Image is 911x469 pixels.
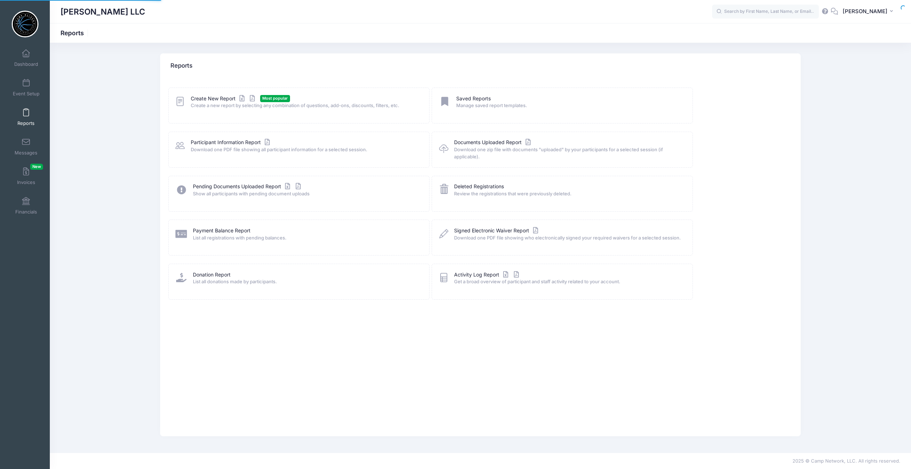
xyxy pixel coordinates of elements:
[170,56,193,76] h4: Reports
[12,11,38,37] img: Camp Oliver LLC
[9,75,43,100] a: Event Setup
[454,278,683,285] span: Get a broad overview of participant and staff activity related to your account.
[14,61,38,67] span: Dashboard
[712,5,819,19] input: Search by First Name, Last Name, or Email...
[456,95,491,102] a: Saved Reports
[193,271,231,279] a: Donation Report
[454,190,683,197] span: Review the registrations that were previously deleted.
[193,183,302,190] a: Pending Documents Uploaded Report
[260,95,290,102] span: Most popular
[30,164,43,170] span: New
[843,7,888,15] span: [PERSON_NAME]
[15,209,37,215] span: Financials
[15,150,37,156] span: Messages
[792,458,900,464] span: 2025 © Camp Network, LLC. All rights reserved.
[9,46,43,70] a: Dashboard
[193,227,251,234] a: Payment Balance Report
[191,146,420,153] span: Download one PDF file showing all participant information for a selected session.
[454,139,532,146] a: Documents Uploaded Report
[60,29,90,37] h1: Reports
[454,271,521,279] a: Activity Log Report
[9,193,43,218] a: Financials
[191,102,420,109] span: Create a new report by selecting any combination of questions, add-ons, discounts, filters, etc.
[17,120,35,126] span: Reports
[454,146,683,160] span: Download one zip file with documents "uploaded" by your participants for a selected session (if a...
[191,139,272,146] a: Participant Information Report
[454,234,683,242] span: Download one PDF file showing who electronically signed your required waivers for a selected sess...
[17,179,35,185] span: Invoices
[838,4,900,20] button: [PERSON_NAME]
[9,164,43,189] a: InvoicesNew
[13,91,40,97] span: Event Setup
[454,183,504,190] a: Deleted Registrations
[9,134,43,159] a: Messages
[454,227,540,234] a: Signed Electronic Waiver Report
[193,278,420,285] span: List all donations made by participants.
[456,102,683,109] span: Manage saved report templates.
[60,4,145,20] h1: [PERSON_NAME] LLC
[191,95,257,102] a: Create New Report
[193,234,420,242] span: List all registrations with pending balances.
[9,105,43,130] a: Reports
[193,190,420,197] span: Show all participants with pending document uploads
